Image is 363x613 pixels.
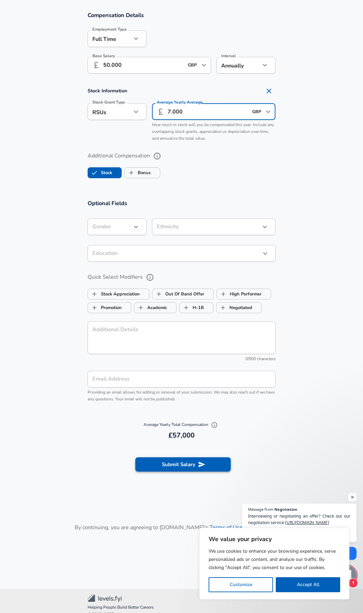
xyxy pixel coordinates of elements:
span: 1 [348,578,358,588]
p: We use cookies to enhance your browsing experience, serve personalized ads or content, and analyz... [209,547,340,572]
div: Annually [216,57,260,74]
div: Full Time [88,30,132,47]
img: Levels.fyi Community [88,594,122,602]
button: Explain Total Compensation [209,420,220,430]
label: Academic [134,301,167,314]
button: Remove Section [262,84,276,98]
span: Providing an email allows for editing or removal of your submission. We may also reach out if we ... [88,389,275,402]
span: H-1B [180,301,193,314]
label: Base Salary [92,54,115,58]
span: Message from [248,507,273,511]
label: Quick Select Modifiers [88,272,276,283]
button: NegotiatedNegotiated [216,302,262,313]
label: Negotiated [216,301,252,314]
label: H-1B [180,301,204,314]
h6: £57,000 [90,430,273,441]
button: Open [199,60,209,70]
button: help [144,272,156,283]
label: Stock Grant Type [92,100,125,104]
p: We value your privacy [209,535,340,543]
label: Additional Compensation [88,150,276,162]
span: Yearly [174,99,186,105]
span: Negotiation [274,507,297,511]
div: RSUs [88,103,132,120]
a: Terms of Use [210,524,243,531]
button: AcademicAcademic [134,302,177,313]
input: 100,000 [103,57,184,74]
label: Out Of Band Offer [152,288,204,301]
button: Submit Salary [135,457,231,472]
h3: Optional Fields [88,199,276,207]
label: Interval [221,54,236,58]
span: Academic [134,301,147,314]
button: PromotionPromotion [88,302,131,313]
input: team@levels.fyi [88,371,276,387]
span: Stock [88,166,101,179]
span: Bonus [125,166,138,179]
span: How much in stock will you be compensated this year. Include any overlapping stock grants, apprec... [152,122,274,141]
div: Open chat [336,565,357,586]
label: Stock [88,166,112,179]
button: Open [263,107,273,117]
button: StockStock [88,167,122,178]
label: Employment Type [92,27,127,31]
button: help [151,150,163,162]
button: Out Of Band OfferOut Of Band Offer [152,289,214,300]
span: Out Of Band Offer [152,288,165,301]
span: High Performer [217,288,230,301]
label: Bonus [125,166,151,179]
label: Stock Appreciation [88,288,140,301]
button: Stock AppreciationStock Appreciation [88,289,149,300]
h4: Stock Information [88,84,276,98]
label: Promotion [88,301,122,314]
span: Stock Appreciation [88,288,101,301]
button: Customize [209,577,273,592]
button: H-1BH-1B [179,302,213,313]
span: Helping People Build Better Careers [88,604,276,611]
input: USD [186,60,199,71]
span: Interviewing or negotiating an offer? Check out our negotiation service: Increase in your offer g... [248,513,350,539]
span: Promotion [88,301,101,314]
button: High PerformerHigh Performer [216,289,271,300]
div: We value your privacy [199,528,349,599]
div: 0/500 characters [88,356,276,363]
h3: Compensation Details [88,11,276,19]
button: Accept All [276,577,340,592]
button: BonusBonus [124,167,160,178]
input: 40,000 [168,103,248,120]
input: USD [250,106,264,117]
span: Negotiated [216,301,229,314]
label: Average Average [157,100,203,104]
span: Average Yearly Total Compensation [143,422,220,427]
label: High Performer [217,288,261,301]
